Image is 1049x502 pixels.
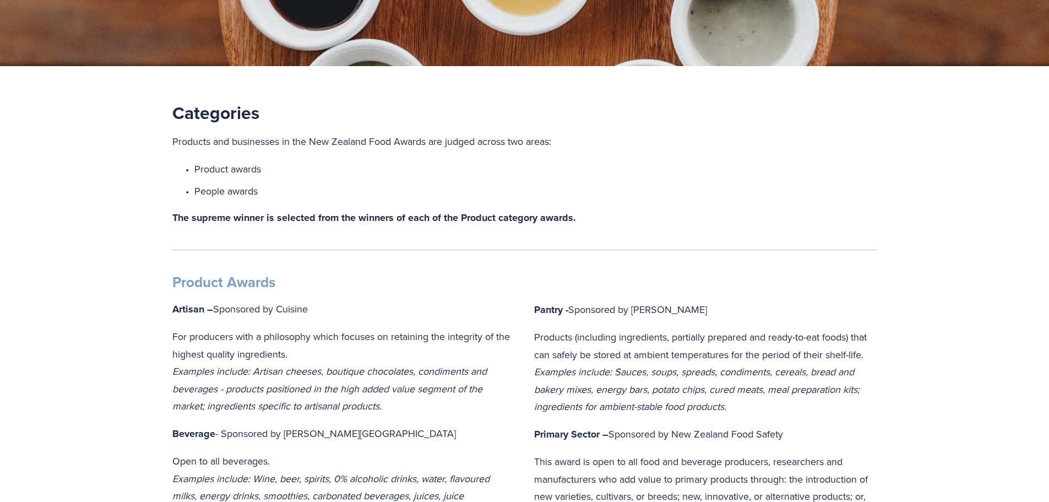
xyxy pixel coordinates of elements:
p: - Sponsored by [PERSON_NAME][GEOGRAPHIC_DATA] [172,425,515,443]
p: People awards [194,182,877,200]
p: Sponsored by Cuisine [172,300,515,319]
p: For producers with a philosophy which focuses on retaining the integrity of the highest quality i... [172,328,515,415]
strong: Pantry - [534,303,568,317]
strong: Primary Sector – [534,427,608,441]
strong: Beverage [172,427,215,441]
p: Products (including ingredients, partially prepared and ready-to-eat foods) that can safely be st... [534,328,877,415]
p: Product awards [194,160,877,178]
strong: The supreme winner is selected from the winners of each of the Product category awards. [172,210,576,225]
p: Sponsored by [PERSON_NAME] [534,301,877,319]
em: Examples include: Artisan cheeses, boutique chocolates, condiments and beverages - products posit... [172,364,490,413]
strong: Artisan – [172,302,213,316]
strong: Product Awards [172,272,275,293]
p: Sponsored by New Zealand Food Safety [534,425,877,444]
em: Examples include: Sauces, soups, spreads, condiments, cereals, bread and bakery mixes, energy bar... [534,365,862,413]
strong: Categories [172,100,259,126]
p: Products and businesses in the New Zealand Food Awards are judged across two areas: [172,133,877,150]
